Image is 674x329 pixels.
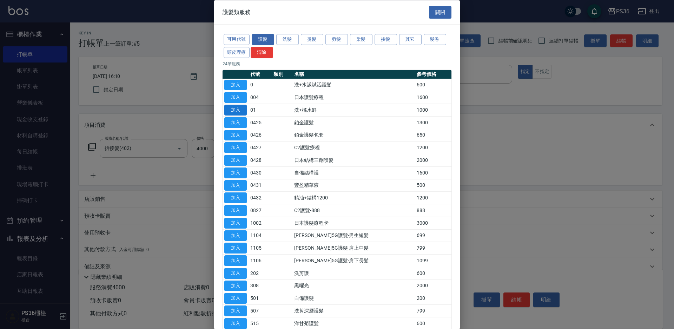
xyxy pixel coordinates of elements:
[415,279,451,292] td: 2000
[292,279,415,292] td: 黑曜光
[249,242,272,254] td: 1105
[415,91,451,104] td: 1600
[292,116,415,129] td: 鉑金護髮
[292,154,415,166] td: 日本結構三劑護髮
[415,229,451,242] td: 699
[224,142,247,153] button: 加入
[224,180,247,191] button: 加入
[251,47,273,58] button: 清除
[292,91,415,104] td: 日本護髮療程
[249,116,272,129] td: 0425
[224,268,247,278] button: 加入
[224,293,247,304] button: 加入
[292,191,415,204] td: 精油+結構1200
[224,167,247,178] button: 加入
[223,8,251,15] span: 護髮類服務
[224,130,247,140] button: 加入
[415,267,451,279] td: 600
[249,79,272,91] td: 0
[224,255,247,266] button: 加入
[224,47,250,58] button: 頭皮理療
[415,292,451,304] td: 200
[224,205,247,216] button: 加入
[301,34,323,45] button: 燙髮
[415,79,451,91] td: 600
[415,154,451,166] td: 2000
[224,117,247,128] button: 加入
[249,141,272,154] td: 0427
[415,179,451,192] td: 500
[415,204,451,217] td: 888
[292,242,415,254] td: [PERSON_NAME]5G護髮-肩上中髮
[375,34,397,45] button: 接髮
[292,217,415,229] td: 日本護髮療程卡
[249,179,272,192] td: 0431
[249,191,272,204] td: 0432
[292,79,415,91] td: 洗+水漾賦活護髮
[415,304,451,317] td: 799
[224,243,247,254] button: 加入
[415,254,451,267] td: 1099
[292,204,415,217] td: C2護髮-888
[292,129,415,142] td: 鉑金護髮包套
[292,304,415,317] td: 洗剪深層護髮
[252,34,274,45] button: 護髮
[224,155,247,166] button: 加入
[292,254,415,267] td: [PERSON_NAME]5G護髮-肩下長髮
[249,267,272,279] td: 202
[249,204,272,217] td: 0827
[224,92,247,103] button: 加入
[292,141,415,154] td: C2護髮療程
[249,129,272,142] td: 0426
[223,60,451,67] p: 24 筆服務
[249,166,272,179] td: 0430
[224,79,247,90] button: 加入
[224,230,247,241] button: 加入
[429,6,451,19] button: 關閉
[249,229,272,242] td: 1104
[249,304,272,317] td: 507
[249,91,272,104] td: 004
[399,34,422,45] button: 其它
[224,217,247,228] button: 加入
[415,217,451,229] td: 3000
[249,279,272,292] td: 308
[292,179,415,192] td: 豐盈精華液
[415,116,451,129] td: 1300
[415,129,451,142] td: 650
[415,70,451,79] th: 參考價格
[224,305,247,316] button: 加入
[415,104,451,116] td: 1000
[249,254,272,267] td: 1106
[292,104,415,116] td: 洗+橘水鮮
[249,70,272,79] th: 代號
[276,34,299,45] button: 洗髮
[292,70,415,79] th: 名稱
[415,141,451,154] td: 1200
[249,292,272,304] td: 501
[224,280,247,291] button: 加入
[224,318,247,329] button: 加入
[249,217,272,229] td: 1002
[325,34,348,45] button: 剪髮
[224,34,250,45] button: 可用代號
[292,292,415,304] td: 自備護髮
[249,154,272,166] td: 0428
[424,34,446,45] button: 髮卷
[292,229,415,242] td: [PERSON_NAME]5G護髮-男生短髮
[272,70,293,79] th: 類別
[415,242,451,254] td: 799
[224,105,247,116] button: 加入
[292,166,415,179] td: 自備結構護
[292,267,415,279] td: 洗剪護
[224,192,247,203] button: 加入
[415,166,451,179] td: 1600
[415,191,451,204] td: 1200
[350,34,372,45] button: 染髮
[249,104,272,116] td: 01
